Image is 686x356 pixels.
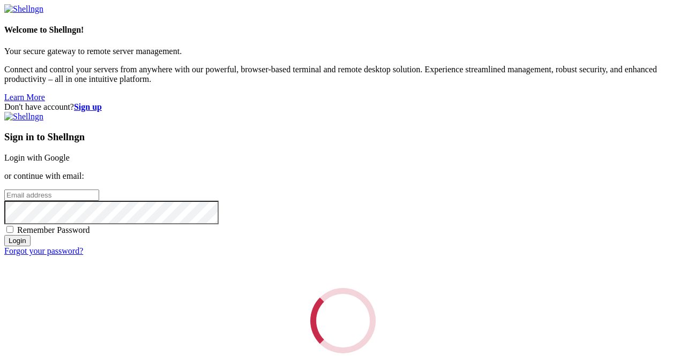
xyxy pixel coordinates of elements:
[17,225,90,234] span: Remember Password
[4,4,43,14] img: Shellngn
[6,226,13,233] input: Remember Password
[4,47,682,56] p: Your secure gateway to remote server management.
[4,171,682,181] p: or continue with email:
[310,288,376,353] div: Loading...
[74,102,102,111] a: Sign up
[4,246,83,255] a: Forgot your password?
[4,65,682,84] p: Connect and control your servers from anywhere with our powerful, browser-based terminal and remo...
[4,102,682,112] div: Don't have account?
[4,25,682,35] h4: Welcome to Shellngn!
[4,112,43,122] img: Shellngn
[4,153,70,162] a: Login with Google
[4,235,31,246] input: Login
[4,131,682,143] h3: Sign in to Shellngn
[4,190,99,201] input: Email address
[4,93,45,102] a: Learn More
